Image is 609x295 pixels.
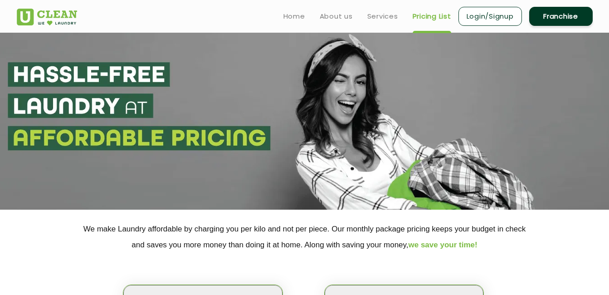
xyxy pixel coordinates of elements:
a: Home [283,11,305,22]
a: Pricing List [413,11,451,22]
a: Login/Signup [458,7,522,26]
p: We make Laundry affordable by charging you per kilo and not per piece. Our monthly package pricin... [17,221,593,253]
a: Services [367,11,398,22]
a: About us [320,11,353,22]
img: UClean Laundry and Dry Cleaning [17,9,77,25]
a: Franchise [529,7,593,26]
span: we save your time! [409,241,477,249]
